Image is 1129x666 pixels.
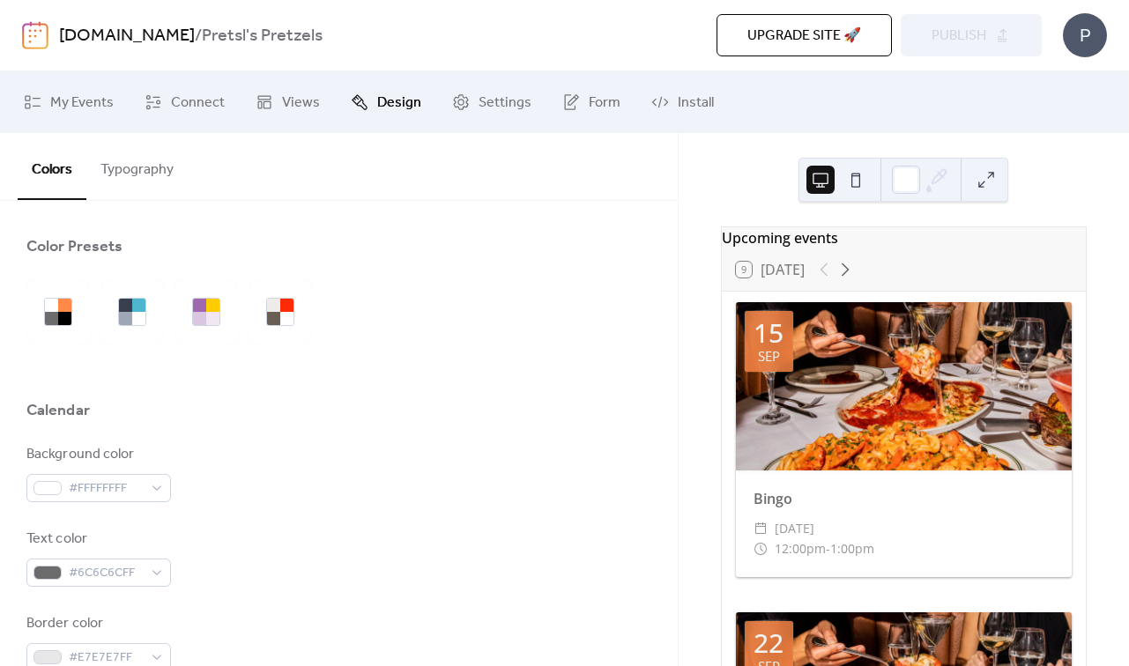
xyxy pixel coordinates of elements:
div: 15 [754,320,784,346]
button: Colors [18,133,86,200]
div: Bingo [736,488,1072,509]
span: - [826,538,830,559]
b: / [195,19,202,53]
span: Install [678,92,714,114]
div: Border color [26,613,167,634]
div: Text color [26,529,167,550]
div: Background color [26,444,167,465]
button: Upgrade site 🚀 [717,14,892,56]
div: Upcoming events [722,227,1086,248]
a: Settings [439,78,545,126]
a: Connect [131,78,238,126]
a: Views [242,78,333,126]
img: logo [22,21,48,49]
span: Design [377,92,421,114]
span: [DATE] [775,518,814,539]
div: Calendar [26,400,90,421]
div: Sep [758,350,780,363]
div: P [1063,13,1107,57]
a: Install [638,78,727,126]
a: Design [338,78,435,126]
a: My Events [11,78,127,126]
span: Views [282,92,320,114]
span: 1:00pm [830,538,874,559]
span: Connect [171,92,225,114]
div: ​ [754,538,768,559]
span: My Events [50,92,114,114]
button: Typography [86,133,188,198]
b: Pretsl's Pretzels [202,19,323,53]
a: [DOMAIN_NAME] [59,19,195,53]
div: 22 [754,630,784,656]
span: Settings [479,92,531,114]
span: Upgrade site 🚀 [747,26,861,47]
span: #FFFFFFFF [69,478,143,499]
div: ​ [754,518,768,539]
span: #6C6C6CFF [69,563,143,584]
span: 12:00pm [775,538,826,559]
span: Form [589,92,620,114]
a: Form [549,78,634,126]
div: Color Presets [26,236,123,257]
